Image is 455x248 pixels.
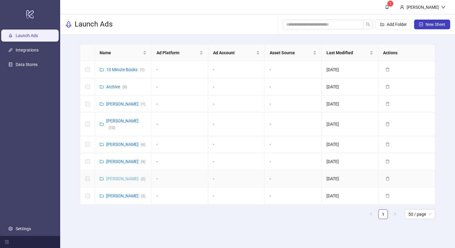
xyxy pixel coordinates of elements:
[265,153,321,170] td: -
[152,96,208,113] td: -
[152,45,208,61] th: Ad Platform
[265,187,321,205] td: -
[408,210,432,219] span: 50 / page
[100,85,104,89] span: folder
[208,61,265,78] td: -
[106,159,145,164] a: [PERSON_NAME](9)
[379,210,388,219] a: 1
[109,126,115,130] span: ( 10 )
[265,136,321,153] td: -
[378,45,435,61] th: Actions
[322,113,378,136] td: [DATE]
[375,20,412,29] button: Add Folder
[5,240,9,244] span: menu-fold
[265,96,321,113] td: -
[389,2,392,6] span: 1
[122,85,127,89] span: ( 9 )
[100,142,104,146] span: folder
[270,49,311,56] span: Asset Source
[16,33,38,38] a: Launch Ads
[390,209,400,219] button: right
[100,67,104,72] span: folder
[208,153,265,170] td: -
[100,102,104,106] span: folder
[152,61,208,78] td: -
[414,20,450,29] button: New Sheet
[152,113,208,136] td: -
[322,96,378,113] td: [DATE]
[208,113,265,136] td: -
[400,5,404,9] span: user
[152,153,208,170] td: -
[106,67,144,72] a: 10 Minute Books(1)
[152,136,208,153] td: -
[419,22,423,27] span: plus-square
[100,177,104,181] span: folder
[265,170,321,187] td: -
[65,21,72,28] span: rocket
[385,122,390,126] span: delete
[100,159,104,164] span: folder
[265,113,321,136] td: -
[106,84,127,89] a: Archive(9)
[385,159,390,164] span: delete
[404,4,441,11] div: [PERSON_NAME]
[106,193,145,198] a: [PERSON_NAME](2)
[100,194,104,198] span: folder
[378,209,388,219] li: 1
[152,170,208,187] td: -
[208,45,265,61] th: Ad Account
[208,170,265,187] td: -
[208,187,265,205] td: -
[16,48,39,52] a: Integrations
[213,49,255,56] span: Ad Account
[141,177,145,181] span: ( 2 )
[156,49,198,56] span: Ad Platform
[16,62,38,67] a: Data Stores
[141,194,145,198] span: ( 2 )
[393,212,397,216] span: right
[385,142,390,146] span: delete
[366,209,376,219] button: left
[141,102,145,106] span: ( 1 )
[405,209,435,219] div: Page Size
[322,187,378,205] td: [DATE]
[366,209,376,219] li: Previous Page
[322,170,378,187] td: [DATE]
[208,78,265,96] td: -
[100,122,104,126] span: folder
[95,45,151,61] th: Name
[385,85,390,89] span: delete
[322,78,378,96] td: [DATE]
[387,22,407,27] span: Add Folder
[426,22,445,27] span: New Sheet
[385,5,389,9] span: bell
[380,22,384,27] span: folder-add
[106,118,138,130] a: [PERSON_NAME](10)
[106,142,145,147] a: [PERSON_NAME](6)
[265,45,321,61] th: Asset Source
[208,136,265,153] td: -
[75,20,113,29] h3: Launch Ads
[265,61,321,78] td: -
[106,102,145,106] a: [PERSON_NAME](1)
[141,160,145,164] span: ( 9 )
[385,194,390,198] span: delete
[141,143,145,147] span: ( 6 )
[441,5,445,9] span: down
[265,78,321,96] td: -
[366,22,370,27] span: search
[322,136,378,153] td: [DATE]
[208,96,265,113] td: -
[390,209,400,219] li: Next Page
[140,68,144,72] span: ( 1 )
[385,177,390,181] span: delete
[322,45,378,61] th: Last Modified
[385,67,390,72] span: delete
[106,176,145,181] a: [PERSON_NAME](2)
[369,212,373,216] span: left
[152,78,208,96] td: -
[327,49,368,56] span: Last Modified
[387,1,393,7] sup: 1
[385,102,390,106] span: delete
